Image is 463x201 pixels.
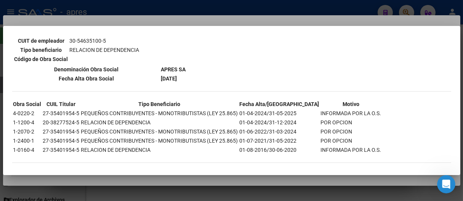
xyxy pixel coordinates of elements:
[320,100,382,108] th: Motivo
[43,137,80,145] td: 27-35401954-5
[320,109,382,117] td: INFORMADA POR LA O.S.
[81,118,239,127] td: RELACION DE DEPENDENCIA
[43,127,80,136] td: 27-35401954-5
[13,118,42,127] td: 1-1200-4
[14,37,69,45] th: CUIT de empleador
[43,109,80,117] td: 27-35401954-5
[69,37,140,45] td: 30-54635100-5
[13,146,42,154] td: 1-0160-4
[13,74,160,83] th: Fecha Alta Obra Social
[239,118,320,127] td: 01-04-2024/31-12-2024
[14,46,69,54] th: Tipo beneficiario
[81,109,239,117] td: PEQUEÑOS CONTRIBUYENTES - MONOTRIBUTISTAS (LEY 25.865)
[43,146,80,154] td: 27-35401954-5
[13,109,42,117] td: 4-0220-2
[320,146,382,154] td: INFORMADA POR LA O.S.
[69,46,140,54] td: RELACION DE DEPENDENCIA
[239,137,320,145] td: 01-07-2021/31-05-2022
[320,127,382,136] td: POR OPCION
[81,137,239,145] td: PEQUEÑOS CONTRIBUYENTES - MONOTRIBUTISTAS (LEY 25.865)
[161,76,177,82] b: [DATE]
[13,137,42,145] td: 1-2400-1
[239,100,320,108] th: Fecha Alta/[GEOGRAPHIC_DATA]
[239,109,320,117] td: 01-04-2024/31-05-2025
[320,137,382,145] td: POR OPCION
[43,100,80,108] th: CUIL Titular
[320,118,382,127] td: POR OPCION
[161,66,186,72] b: APRES SA
[43,118,80,127] td: 20-38277524-5
[239,146,320,154] td: 01-08-2016/30-06-2020
[81,100,239,108] th: Tipo Beneficiario
[13,100,42,108] th: Obra Social
[81,146,239,154] td: RELACION DE DEPENDENCIA
[239,127,320,136] td: 01-06-2022/31-03-2024
[81,127,239,136] td: PEQUEÑOS CONTRIBUYENTES - MONOTRIBUTISTAS (LEY 25.865)
[14,55,69,63] th: Código de Obra Social
[13,65,160,74] th: Denominación Obra Social
[437,175,455,193] iframe: Intercom live chat
[13,127,42,136] td: 1-2070-2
